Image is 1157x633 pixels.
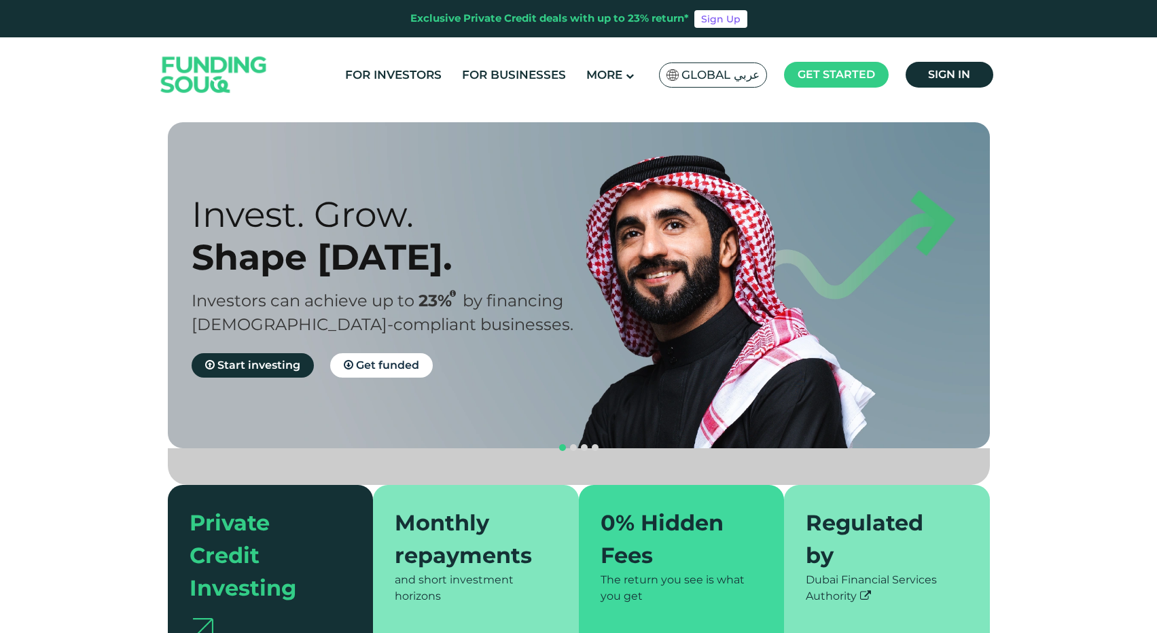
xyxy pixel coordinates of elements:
[459,64,569,86] a: For Businesses
[356,359,419,372] span: Get funded
[806,507,952,572] div: Regulated by
[666,69,679,81] img: SA Flag
[410,11,689,26] div: Exclusive Private Credit deals with up to 23% return*
[568,442,579,453] button: navigation
[192,353,314,378] a: Start investing
[395,572,557,604] div: and short investment horizons
[906,62,993,88] a: Sign in
[586,68,622,82] span: More
[798,68,875,81] span: Get started
[217,359,300,372] span: Start investing
[192,236,603,278] div: Shape [DATE].
[330,353,433,378] a: Get funded
[190,507,336,604] div: Private Credit Investing
[450,290,456,297] i: 23% IRR (expected) ~ 15% Net yield (expected)
[579,442,590,453] button: navigation
[342,64,445,86] a: For Investors
[694,10,747,28] a: Sign Up
[928,68,970,81] span: Sign in
[601,572,763,604] div: The return you see is what you get
[590,442,601,453] button: navigation
[681,67,760,83] span: Global عربي
[419,291,463,310] span: 23%
[395,507,541,572] div: Monthly repayments
[601,507,747,572] div: 0% Hidden Fees
[806,572,968,604] div: Dubai Financial Services Authority
[557,442,568,453] button: navigation
[192,291,414,310] span: Investors can achieve up to
[192,193,603,236] div: Invest. Grow.
[147,41,281,109] img: Logo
